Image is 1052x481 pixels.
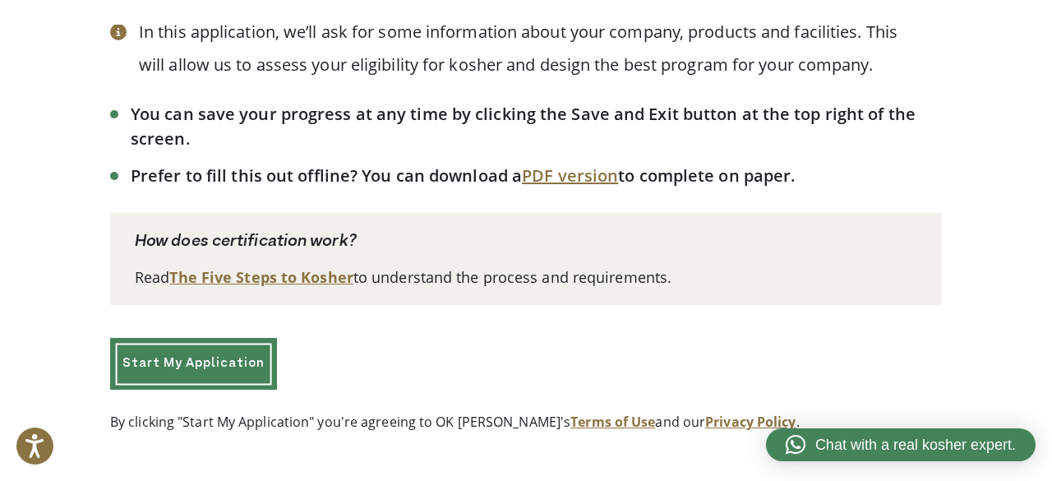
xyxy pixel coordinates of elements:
p: In this application, we’ll ask for some information about your company, products and facilities. ... [139,16,942,81]
a: The Five Steps to Kosher [169,267,353,287]
p: By clicking "Start My Application" you're agreeing to OK [PERSON_NAME]'s and our . [110,412,942,432]
a: Terms of Use [570,413,655,431]
p: How does certification work? [135,229,917,254]
a: Chat with a real kosher expert. [766,428,1036,461]
li: Prefer to fill this out offline? You can download a to complete on paper. [131,164,942,188]
p: Read to understand the process and requirements. [135,266,917,289]
li: You can save your progress at any time by clicking the Save and Exit button at the top right of t... [131,102,942,151]
span: Chat with a real kosher expert. [815,434,1016,456]
a: PDF version [522,164,618,187]
a: Privacy Policy [705,413,796,431]
a: Start My Application [110,338,277,390]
